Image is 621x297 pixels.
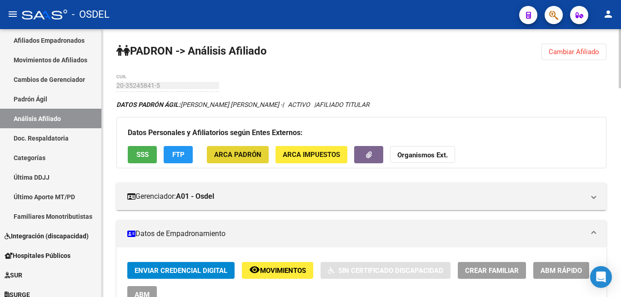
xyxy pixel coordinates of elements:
button: Cambiar Afiliado [541,44,606,60]
span: Crear Familiar [465,267,519,275]
span: SUR [5,270,22,280]
span: [PERSON_NAME] [PERSON_NAME] - [116,101,282,108]
strong: PADRON -> Análisis Afiliado [116,45,267,57]
span: Hospitales Públicos [5,251,70,261]
span: AFILIADO TITULAR [316,101,370,108]
mat-icon: person [603,9,614,20]
button: FTP [164,146,193,163]
span: Sin Certificado Discapacidad [338,267,443,275]
span: SSS [136,151,149,159]
mat-icon: menu [7,9,18,20]
button: Movimientos [242,262,313,279]
mat-expansion-panel-header: Datos de Empadronamiento [116,220,606,247]
button: ARCA Impuestos [275,146,347,163]
span: Cambiar Afiliado [549,48,599,56]
span: - OSDEL [72,5,110,25]
h3: Datos Personales y Afiliatorios según Entes Externos: [128,126,595,139]
button: ARCA Padrón [207,146,269,163]
span: ARCA Impuestos [283,151,340,159]
span: Enviar Credencial Digital [135,267,227,275]
div: Open Intercom Messenger [590,266,612,288]
button: Crear Familiar [458,262,526,279]
strong: Organismos Ext. [397,151,448,160]
button: Sin Certificado Discapacidad [321,262,451,279]
button: Organismos Ext. [390,146,455,163]
strong: DATOS PADRÓN ÁGIL: [116,101,180,108]
mat-expansion-panel-header: Gerenciador:A01 - Osdel [116,183,606,210]
mat-panel-title: Gerenciador: [127,191,585,201]
span: ARCA Padrón [214,151,261,159]
mat-panel-title: Datos de Empadronamiento [127,229,585,239]
mat-icon: remove_red_eye [249,264,260,275]
span: Integración (discapacidad) [5,231,89,241]
button: Enviar Credencial Digital [127,262,235,279]
span: Movimientos [260,267,306,275]
strong: A01 - Osdel [176,191,214,201]
i: | ACTIVO | [116,101,370,108]
button: SSS [128,146,157,163]
span: FTP [172,151,185,159]
span: ABM Rápido [541,267,582,275]
button: ABM Rápido [533,262,589,279]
